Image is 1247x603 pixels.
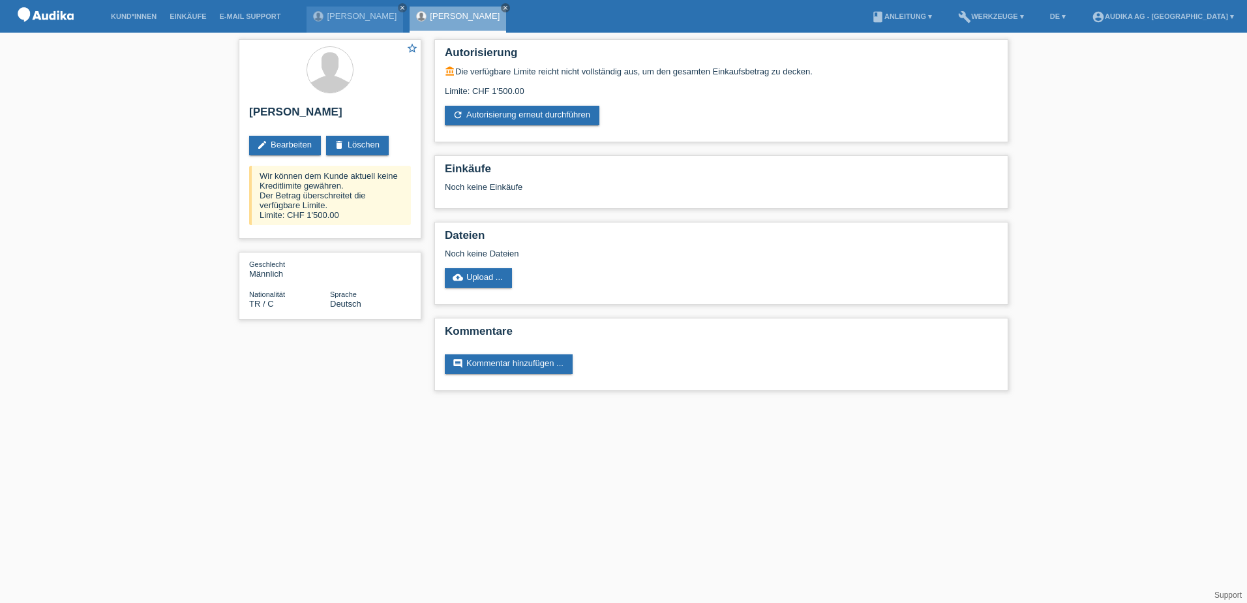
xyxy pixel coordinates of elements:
h2: [PERSON_NAME] [249,106,411,125]
h2: Kommentare [445,325,998,345]
i: build [958,10,971,23]
i: book [871,10,884,23]
a: Kund*innen [104,12,163,20]
a: close [501,3,510,12]
div: Wir können dem Kunde aktuell keine Kreditlimite gewähren. Der Betrag überschreitet die verfügbare... [249,166,411,225]
div: Noch keine Einkäufe [445,182,998,202]
a: cloud_uploadUpload ... [445,268,512,288]
h2: Autorisierung [445,46,998,66]
div: Noch keine Dateien [445,249,843,258]
a: buildWerkzeuge ▾ [952,12,1030,20]
a: POS — MF Group [13,25,78,35]
div: Männlich [249,259,330,279]
i: star_border [406,42,418,54]
a: deleteLöschen [326,136,389,155]
span: Geschlecht [249,260,285,268]
a: star_border [406,42,418,56]
i: refresh [453,110,463,120]
a: Einkäufe [163,12,213,20]
i: close [502,5,509,11]
span: Sprache [330,290,357,298]
i: cloud_upload [453,272,463,283]
a: refreshAutorisierung erneut durchführen [445,106,599,125]
span: Nationalität [249,290,285,298]
i: delete [334,140,344,150]
a: editBearbeiten [249,136,321,155]
i: account_balance [445,66,455,76]
a: bookAnleitung ▾ [865,12,939,20]
i: account_circle [1092,10,1105,23]
i: close [399,5,406,11]
div: Limite: CHF 1'500.00 [445,76,998,96]
h2: Dateien [445,229,998,249]
a: close [398,3,407,12]
a: E-Mail Support [213,12,288,20]
h2: Einkäufe [445,162,998,182]
a: [PERSON_NAME] [327,11,397,21]
i: edit [257,140,267,150]
a: [PERSON_NAME] [430,11,500,21]
a: account_circleAudika AG - [GEOGRAPHIC_DATA] ▾ [1085,12,1240,20]
div: Die verfügbare Limite reicht nicht vollständig aus, um den gesamten Einkaufsbetrag zu decken. [445,66,998,76]
a: commentKommentar hinzufügen ... [445,354,573,374]
span: Deutsch [330,299,361,309]
span: Türkei / C / 05.03.1977 [249,299,274,309]
i: comment [453,358,463,369]
a: Support [1214,591,1242,600]
a: DE ▾ [1044,12,1072,20]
